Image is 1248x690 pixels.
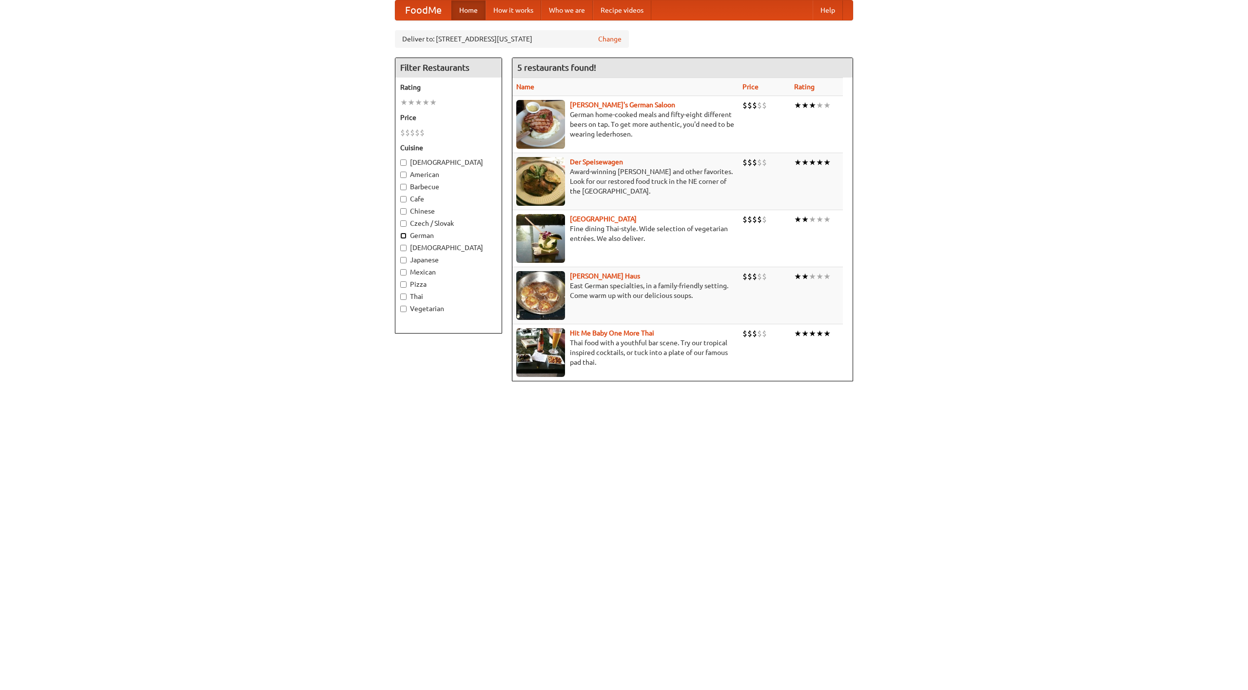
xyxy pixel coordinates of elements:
li: $ [742,271,747,282]
img: satay.jpg [516,214,565,263]
li: $ [747,157,752,168]
a: Price [742,83,759,91]
a: [GEOGRAPHIC_DATA] [570,215,637,223]
li: ★ [809,271,816,282]
label: [DEMOGRAPHIC_DATA] [400,158,497,167]
a: FoodMe [395,0,451,20]
input: Pizza [400,281,407,288]
input: [DEMOGRAPHIC_DATA] [400,245,407,251]
li: $ [762,328,767,339]
li: ★ [801,100,809,111]
li: $ [752,100,757,111]
li: $ [752,271,757,282]
li: ★ [816,328,823,339]
input: [DEMOGRAPHIC_DATA] [400,159,407,166]
label: Cafe [400,194,497,204]
ng-pluralize: 5 restaurants found! [517,63,596,72]
input: American [400,172,407,178]
img: speisewagen.jpg [516,157,565,206]
li: $ [405,127,410,138]
img: babythai.jpg [516,328,565,377]
li: ★ [816,100,823,111]
li: ★ [809,157,816,168]
li: $ [742,100,747,111]
b: Der Speisewagen [570,158,623,166]
input: Japanese [400,257,407,263]
a: Recipe videos [593,0,651,20]
label: American [400,170,497,179]
a: Hit Me Baby One More Thai [570,329,654,337]
h5: Cuisine [400,143,497,153]
li: $ [420,127,425,138]
li: ★ [823,100,831,111]
li: $ [757,214,762,225]
input: Thai [400,294,407,300]
input: German [400,233,407,239]
li: ★ [801,214,809,225]
p: Fine dining Thai-style. Wide selection of vegetarian entrées. We also deliver. [516,224,735,243]
li: $ [415,127,420,138]
label: Pizza [400,279,497,289]
li: $ [757,100,762,111]
label: [DEMOGRAPHIC_DATA] [400,243,497,253]
p: German home-cooked meals and fifty-eight different beers on tap. To get more authentic, you'd nee... [516,110,735,139]
li: ★ [408,97,415,108]
li: ★ [794,100,801,111]
li: ★ [400,97,408,108]
li: ★ [794,271,801,282]
img: kohlhaus.jpg [516,271,565,320]
li: $ [400,127,405,138]
li: $ [742,157,747,168]
label: Japanese [400,255,497,265]
input: Barbecue [400,184,407,190]
li: $ [752,328,757,339]
li: ★ [823,157,831,168]
a: Rating [794,83,815,91]
li: $ [762,214,767,225]
label: Thai [400,292,497,301]
li: ★ [823,328,831,339]
h4: Filter Restaurants [395,58,502,78]
li: ★ [809,100,816,111]
img: esthers.jpg [516,100,565,149]
h5: Price [400,113,497,122]
li: ★ [794,157,801,168]
li: $ [747,214,752,225]
a: [PERSON_NAME]'s German Saloon [570,101,675,109]
li: $ [742,328,747,339]
input: Cafe [400,196,407,202]
li: ★ [823,214,831,225]
b: [PERSON_NAME] Haus [570,272,640,280]
p: East German specialties, in a family-friendly setting. Come warm up with our delicious soups. [516,281,735,300]
a: Change [598,34,622,44]
h5: Rating [400,82,497,92]
a: How it works [486,0,541,20]
input: Czech / Slovak [400,220,407,227]
label: Czech / Slovak [400,218,497,228]
li: $ [757,271,762,282]
a: Name [516,83,534,91]
li: $ [752,214,757,225]
label: German [400,231,497,240]
a: Home [451,0,486,20]
li: ★ [809,328,816,339]
li: $ [410,127,415,138]
li: ★ [794,214,801,225]
div: Deliver to: [STREET_ADDRESS][US_STATE] [395,30,629,48]
li: ★ [422,97,429,108]
p: Thai food with a youthful bar scene. Try our tropical inspired cocktails, or tuck into a plate of... [516,338,735,367]
li: $ [747,100,752,111]
li: $ [757,157,762,168]
label: Barbecue [400,182,497,192]
p: Award-winning [PERSON_NAME] and other favorites. Look for our restored food truck in the NE corne... [516,167,735,196]
li: ★ [823,271,831,282]
li: ★ [415,97,422,108]
li: ★ [816,157,823,168]
li: $ [742,214,747,225]
label: Chinese [400,206,497,216]
a: Help [813,0,843,20]
li: $ [757,328,762,339]
li: ★ [794,328,801,339]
